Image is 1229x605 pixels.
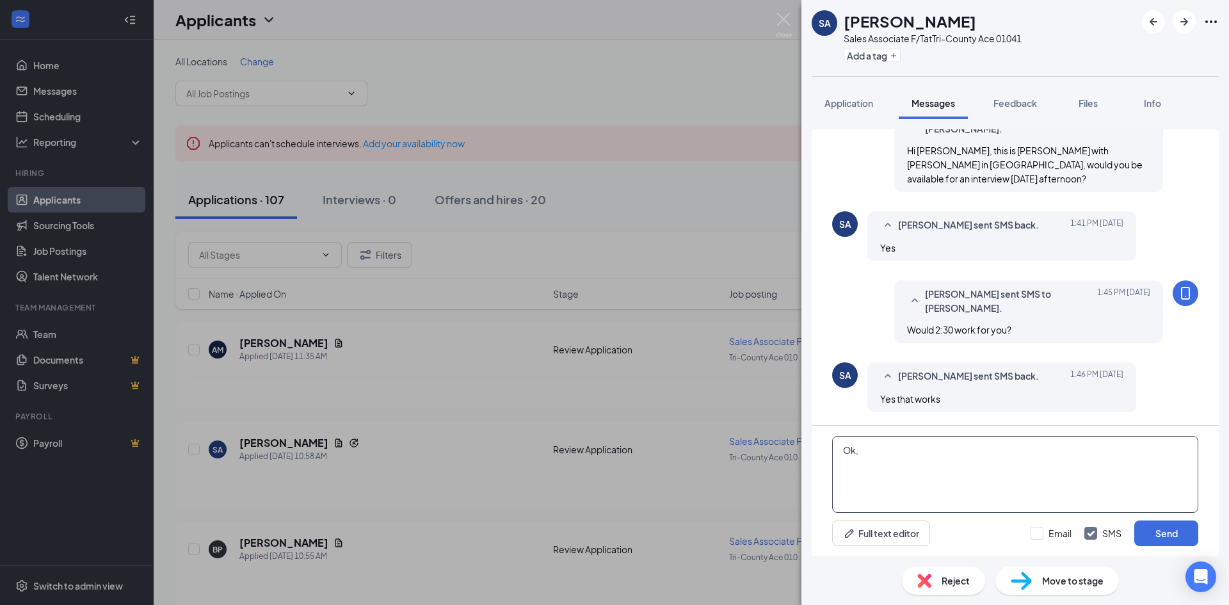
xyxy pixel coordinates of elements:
[1134,520,1198,546] button: Send
[844,32,1022,45] div: Sales Associate F/T at Tri-County Ace 01041
[993,97,1037,109] span: Feedback
[819,17,831,29] div: SA
[844,10,976,32] h1: [PERSON_NAME]
[1177,14,1192,29] svg: ArrowRight
[912,97,955,109] span: Messages
[1042,574,1104,588] span: Move to stage
[898,218,1039,233] span: [PERSON_NAME] sent SMS back.
[880,218,896,233] svg: SmallChevronUp
[1146,14,1161,29] svg: ArrowLeftNew
[898,369,1039,384] span: [PERSON_NAME] sent SMS back.
[843,527,856,540] svg: Pen
[1142,10,1165,33] button: ArrowLeftNew
[832,436,1198,513] textarea: Ok,
[832,520,930,546] button: Full text editorPen
[839,218,851,230] div: SA
[1144,97,1161,109] span: Info
[839,369,851,382] div: SA
[1097,287,1150,315] span: [DATE] 1:45 PM
[925,287,1093,315] span: [PERSON_NAME] sent SMS to [PERSON_NAME].
[1070,369,1123,384] span: [DATE] 1:46 PM
[1203,14,1219,29] svg: Ellipses
[824,97,873,109] span: Application
[1070,218,1123,233] span: [DATE] 1:41 PM
[1173,10,1196,33] button: ArrowRight
[1185,561,1216,592] div: Open Intercom Messenger
[1178,286,1193,301] svg: MobileSms
[890,52,897,60] svg: Plus
[907,324,1011,335] span: Would 2:30 work for you?
[942,574,970,588] span: Reject
[844,49,901,62] button: PlusAdd a tag
[907,293,922,309] svg: SmallChevronUp
[907,145,1143,184] span: Hi [PERSON_NAME], this is [PERSON_NAME] with [PERSON_NAME] in [GEOGRAPHIC_DATA], would you be ava...
[880,393,940,405] span: Yes that works
[880,242,896,254] span: Yes
[1079,97,1098,109] span: Files
[880,369,896,384] svg: SmallChevronUp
